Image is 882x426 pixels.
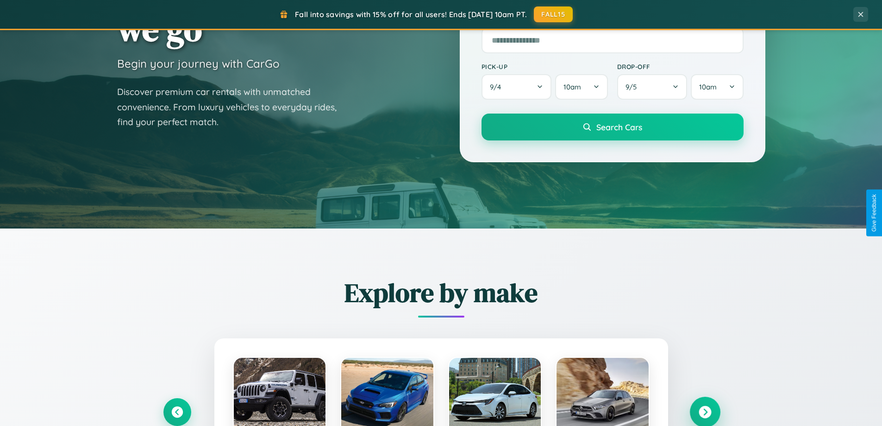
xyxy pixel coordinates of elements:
[596,122,642,132] span: Search Cars
[617,63,744,70] label: Drop-off
[871,194,877,232] div: Give Feedback
[699,83,717,91] span: 10am
[691,74,743,100] button: 10am
[534,6,573,22] button: FALL15
[482,63,608,70] label: Pick-up
[563,83,581,91] span: 10am
[482,114,744,140] button: Search Cars
[490,83,506,91] span: 9 / 4
[617,74,688,100] button: 9/5
[117,84,349,130] p: Discover premium car rentals with unmatched convenience. From luxury vehicles to everyday rides, ...
[626,83,641,91] span: 9 / 5
[555,74,607,100] button: 10am
[482,74,552,100] button: 9/4
[295,10,527,19] span: Fall into savings with 15% off for all users! Ends [DATE] 10am PT.
[117,57,280,70] h3: Begin your journey with CarGo
[163,275,719,311] h2: Explore by make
